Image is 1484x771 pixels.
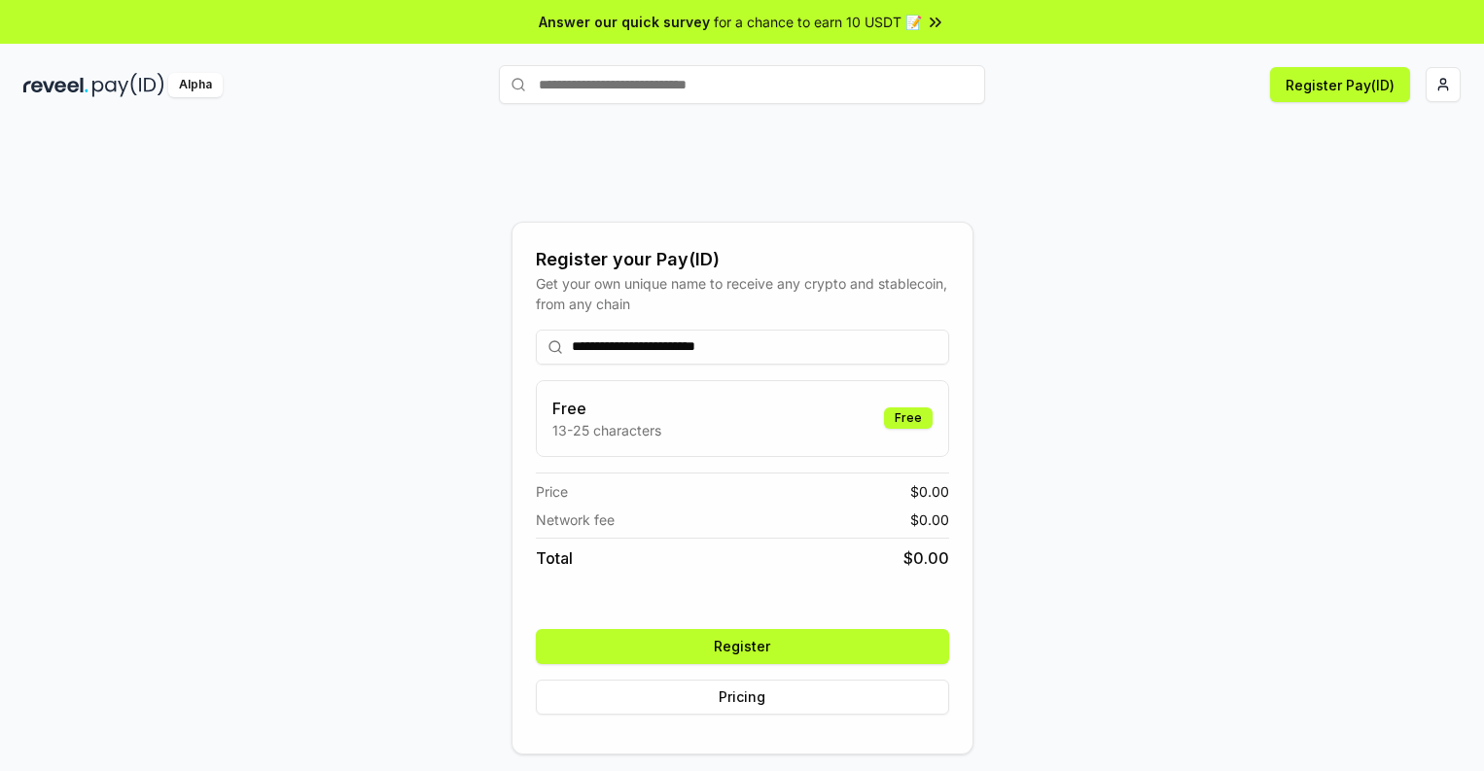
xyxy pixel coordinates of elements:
[552,397,661,420] h3: Free
[168,73,223,97] div: Alpha
[714,12,922,32] span: for a chance to earn 10 USDT 📝
[92,73,164,97] img: pay_id
[1270,67,1410,102] button: Register Pay(ID)
[552,420,661,440] p: 13-25 characters
[910,509,949,530] span: $ 0.00
[536,546,573,570] span: Total
[536,246,949,273] div: Register your Pay(ID)
[536,509,615,530] span: Network fee
[536,481,568,502] span: Price
[536,629,949,664] button: Register
[903,546,949,570] span: $ 0.00
[23,73,88,97] img: reveel_dark
[884,407,933,429] div: Free
[536,273,949,314] div: Get your own unique name to receive any crypto and stablecoin, from any chain
[910,481,949,502] span: $ 0.00
[539,12,710,32] span: Answer our quick survey
[536,680,949,715] button: Pricing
